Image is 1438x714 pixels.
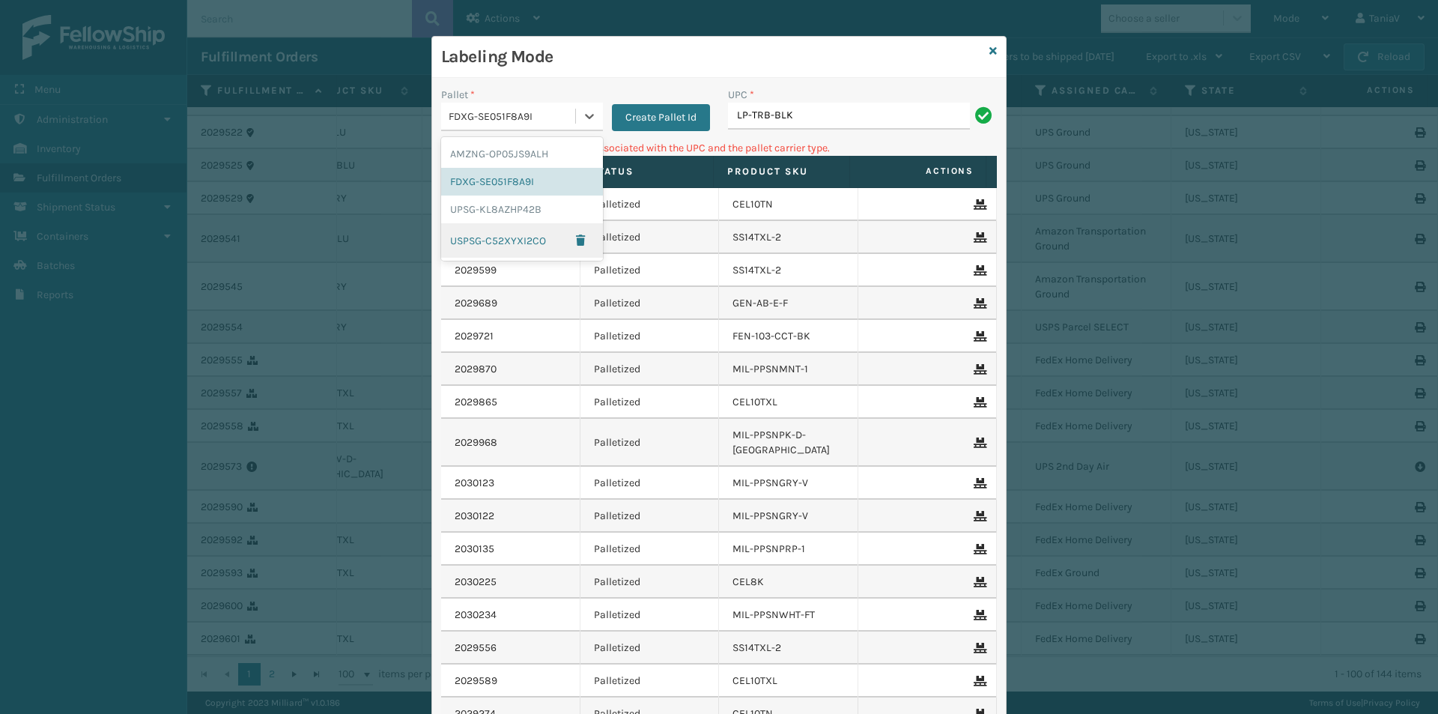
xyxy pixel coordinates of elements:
[719,467,858,500] td: MIL-PPSNGRY-V
[580,287,720,320] td: Palletized
[719,566,858,599] td: CEL8K
[580,221,720,254] td: Palletized
[455,575,497,590] a: 2030225
[441,140,603,168] div: AMZNG-OP05JS9ALH
[719,632,858,665] td: SS14TXL-2
[719,353,858,386] td: MIL-PPSNMNT-1
[719,287,858,320] td: GEN-AB-E-F
[974,610,983,620] i: Remove From Pallet
[580,320,720,353] td: Palletized
[580,665,720,698] td: Palletized
[727,165,836,178] label: Product SKU
[580,467,720,500] td: Palletized
[855,159,983,184] span: Actions
[449,109,577,124] div: FDXG-SE051F8A9I
[974,331,983,342] i: Remove From Pallet
[719,320,858,353] td: FEN-103-CCT-BK
[974,544,983,554] i: Remove From Pallet
[974,438,983,448] i: Remove From Pallet
[455,542,494,557] a: 2030135
[974,232,983,243] i: Remove From Pallet
[719,500,858,533] td: MIL-PPSNGRY-V
[719,599,858,632] td: MIL-PPSNWHT-FT
[719,665,858,698] td: CEL10TXL
[580,353,720,386] td: Palletized
[441,168,603,196] div: FDXG-SE051F8A9I
[719,386,858,419] td: CEL10TXL
[728,87,754,103] label: UPC
[974,511,983,521] i: Remove From Pallet
[455,435,497,450] a: 2029968
[974,265,983,276] i: Remove From Pallet
[455,362,497,377] a: 2029870
[455,329,494,344] a: 2029721
[455,296,497,311] a: 2029689
[580,188,720,221] td: Palletized
[580,254,720,287] td: Palletized
[974,676,983,686] i: Remove From Pallet
[974,643,983,653] i: Remove From Pallet
[455,395,497,410] a: 2029865
[974,298,983,309] i: Remove From Pallet
[441,223,603,258] div: USPSG-C52XYXI2CO
[455,476,494,491] a: 2030123
[974,478,983,488] i: Remove From Pallet
[974,577,983,587] i: Remove From Pallet
[455,641,497,656] a: 2029556
[580,566,720,599] td: Palletized
[580,599,720,632] td: Palletized
[974,364,983,375] i: Remove From Pallet
[580,632,720,665] td: Palletized
[455,608,497,623] a: 2030234
[580,533,720,566] td: Palletized
[612,104,710,131] button: Create Pallet Id
[580,419,720,467] td: Palletized
[719,188,858,221] td: CEL10TN
[441,140,997,156] p: Can't find any fulfillment orders associated with the UPC and the pallet carrier type.
[580,500,720,533] td: Palletized
[719,221,858,254] td: SS14TXL-2
[974,397,983,408] i: Remove From Pallet
[719,254,858,287] td: SS14TXL-2
[441,46,983,68] h3: Labeling Mode
[719,533,858,566] td: MIL-PPSNPRP-1
[719,419,858,467] td: MIL-PPSNPK-D-[GEOGRAPHIC_DATA]
[580,386,720,419] td: Palletized
[441,87,475,103] label: Pallet
[441,196,603,223] div: UPSG-KL8AZHP42B
[591,165,700,178] label: Status
[455,674,497,689] a: 2029589
[455,263,497,278] a: 2029599
[455,509,494,524] a: 2030122
[974,199,983,210] i: Remove From Pallet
